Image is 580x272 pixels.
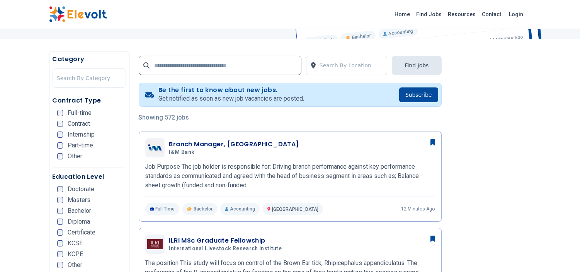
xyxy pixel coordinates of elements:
span: International Livestock Research Institute [169,245,282,252]
p: Accounting [220,203,260,215]
p: 12 minutes ago [401,206,435,212]
span: Masters [68,197,90,203]
a: Home [392,8,413,21]
input: Full-time [57,110,63,116]
a: I&M BankBranch Manager, [GEOGRAPHIC_DATA]I&M BankJob Purpose The job holder is responsible for: D... [145,138,435,215]
input: Internship [57,132,63,138]
span: Bachelor [194,206,213,212]
span: Full-time [68,110,92,116]
input: KCSE [57,240,63,246]
h5: Contract Type [53,96,126,105]
input: Certificate [57,229,63,236]
h5: Education Level [53,172,126,181]
p: Get notified as soon as new job vacancies are posted. [158,94,304,103]
span: Internship [68,132,95,138]
h3: ILRI MSc Graduate Fellowship [169,236,285,245]
a: Contact [479,8,505,21]
span: Bachelor [68,208,91,214]
h3: Branch Manager, [GEOGRAPHIC_DATA] [169,140,299,149]
p: Full Time [145,203,180,215]
span: Contract [68,121,90,127]
button: Subscribe [399,87,438,102]
span: Other [68,262,82,268]
a: Login [505,7,528,22]
img: Elevolt [49,6,107,22]
input: Part-time [57,142,63,149]
input: Diploma [57,219,63,225]
input: Masters [57,197,63,203]
input: Other [57,153,63,159]
p: Job Purpose The job holder is responsible for: Driving branch performance against key performance... [145,162,435,190]
input: Doctorate [57,186,63,192]
input: KCPE [57,251,63,257]
img: International Livestock Research Institute [147,239,163,250]
img: I&M Bank [147,140,163,156]
span: Diploma [68,219,90,225]
span: Certificate [68,229,95,236]
input: Other [57,262,63,268]
input: Bachelor [57,208,63,214]
input: Contract [57,121,63,127]
span: [GEOGRAPHIC_DATA] [272,207,318,212]
p: Showing 572 jobs [139,113,442,122]
span: Part-time [68,142,93,149]
h5: Category [53,55,126,64]
span: Other [68,153,82,159]
a: Find Jobs [413,8,445,21]
span: KCSE [68,240,83,246]
span: KCPE [68,251,83,257]
a: Resources [445,8,479,21]
span: I&M Bank [169,149,195,156]
button: Find Jobs [392,56,441,75]
span: Doctorate [68,186,94,192]
h4: Be the first to know about new jobs. [158,86,304,94]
